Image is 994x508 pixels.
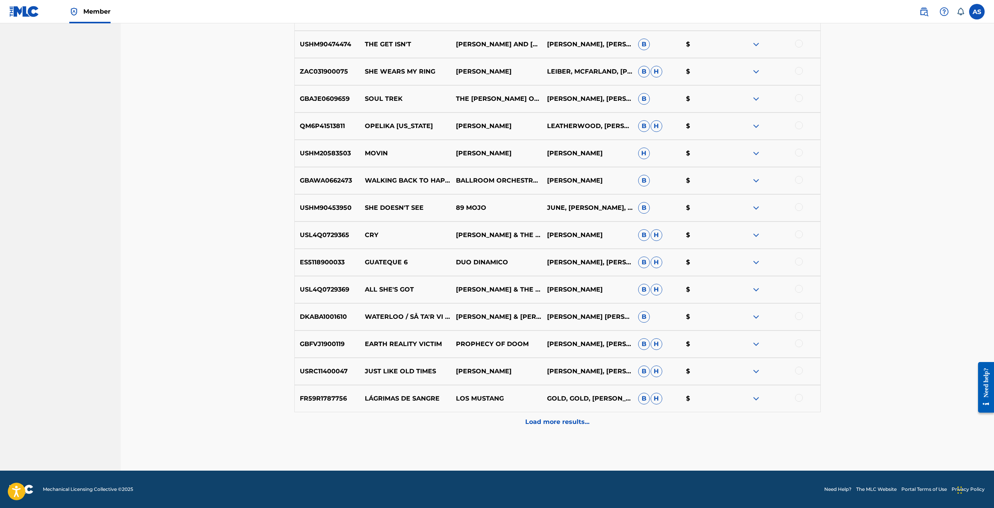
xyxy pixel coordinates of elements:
img: help [939,7,949,16]
span: H [651,366,662,377]
p: [PERSON_NAME], [PERSON_NAME] [542,339,633,349]
p: $ [681,67,729,76]
p: $ [681,230,729,240]
iframe: Chat Widget [955,471,994,508]
p: $ [681,203,729,213]
img: expand [751,339,761,349]
p: DKABA1001610 [295,312,360,322]
p: LEATHERWOOD, [PERSON_NAME], SLUSH [542,121,633,131]
span: H [651,257,662,268]
img: Top Rightsholder [69,7,79,16]
p: [PERSON_NAME] [542,230,633,240]
span: H [651,66,662,77]
img: expand [751,40,761,49]
p: SHE WEARS MY RING [360,67,451,76]
p: USRC11400047 [295,367,360,376]
p: [PERSON_NAME] [542,176,633,185]
p: GBAJE0609659 [295,94,360,104]
span: B [638,93,650,105]
p: $ [681,312,729,322]
span: B [638,338,650,350]
span: H [651,284,662,295]
img: expand [751,394,761,403]
p: Load more results... [525,417,589,427]
img: expand [751,67,761,76]
p: DUO DINAMICO [451,258,542,267]
p: USHM90474474 [295,40,360,49]
p: [PERSON_NAME] [451,121,542,131]
p: GBFVJ1900119 [295,339,360,349]
p: SOUL TREK [360,94,451,104]
a: The MLC Website [856,486,897,493]
img: expand [751,176,761,185]
p: OPELIKA [US_STATE] [360,121,451,131]
p: $ [681,367,729,376]
p: LOS MUSTANG [451,394,542,403]
p: ALL SHE'S GOT [360,285,451,294]
p: [PERSON_NAME] [542,285,633,294]
img: expand [751,285,761,294]
span: H [638,148,650,159]
div: Drag [957,478,962,502]
p: $ [681,176,729,185]
p: JUST LIKE OLD TIMES [360,367,451,376]
p: THE [PERSON_NAME] ORCHESTRA [451,94,542,104]
p: SHE DOESN'T SEE [360,203,451,213]
p: 89 MOJO [451,203,542,213]
span: B [638,311,650,323]
p: LÁGRIMAS DE SANGRE [360,394,451,403]
img: expand [751,230,761,240]
p: EARTH REALITY VICTIM [360,339,451,349]
p: $ [681,40,729,49]
p: PROPHECY OF DOOM [451,339,542,349]
span: B [638,393,650,404]
p: [PERSON_NAME] AND [PERSON_NAME] [451,40,542,49]
img: MLC Logo [9,6,39,17]
a: Public Search [916,4,932,19]
div: User Menu [969,4,985,19]
p: [PERSON_NAME] & THE MAD RIVER BAND [451,230,542,240]
span: H [651,120,662,132]
p: JUNE, [PERSON_NAME], [PERSON_NAME] [542,203,633,213]
img: expand [751,367,761,376]
p: [PERSON_NAME] [542,149,633,158]
p: [PERSON_NAME] [451,367,542,376]
a: Privacy Policy [952,486,985,493]
p: [PERSON_NAME] [PERSON_NAME], ULVEAUS, [PERSON_NAME] [542,312,633,322]
span: B [638,66,650,77]
a: Need Help? [824,486,851,493]
img: search [919,7,929,16]
p: GUATEQUE 6 [360,258,451,267]
p: WATERLOO / SÅ TA'R VI CYKLERNE FREM [360,312,451,322]
span: B [638,39,650,50]
div: Help [936,4,952,19]
span: B [638,257,650,268]
span: B [638,229,650,241]
p: $ [681,94,729,104]
span: H [651,229,662,241]
p: USL4Q0729369 [295,285,360,294]
img: expand [751,312,761,322]
img: logo [9,485,33,494]
span: Mechanical Licensing Collective © 2025 [43,486,133,493]
p: THE GET ISN'T [360,40,451,49]
img: expand [751,121,761,131]
span: H [651,338,662,350]
span: Member [83,7,111,16]
div: Notifications [957,8,964,16]
p: $ [681,285,729,294]
a: Portal Terms of Use [901,486,947,493]
p: [PERSON_NAME] & THE MAD RIVER BAND [451,285,542,294]
p: USHM90453950 [295,203,360,213]
span: B [638,120,650,132]
p: CRY [360,230,451,240]
p: WALKING BACK TO HAPPINESS - QUICKSTEP / 51 BPM [360,176,451,185]
p: BALLROOM ORCHESTRA AND SINGERS [451,176,542,185]
img: expand [751,203,761,213]
p: MOVIN [360,149,451,158]
p: $ [681,149,729,158]
p: $ [681,121,729,131]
